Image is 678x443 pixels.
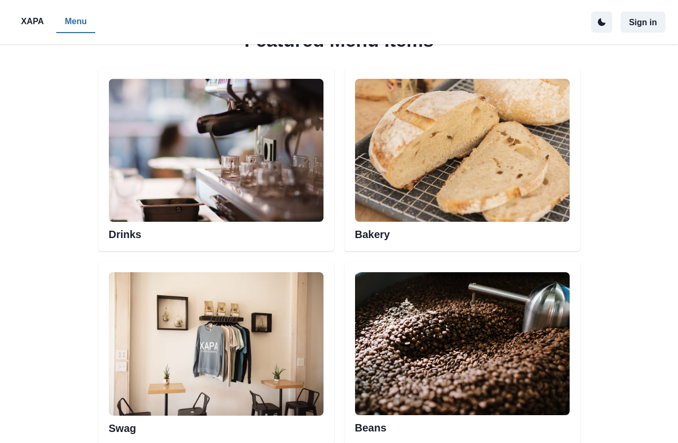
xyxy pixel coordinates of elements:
[621,12,665,33] button: Sign in
[21,15,44,28] p: XAPA
[355,415,570,434] h2: Beans
[345,68,580,251] div: Bakery
[355,222,570,241] h2: Bakery
[591,12,612,33] button: active dark theme mode
[98,68,334,251] div: Esspresso machineDrinks
[109,222,323,241] h2: Drinks
[65,15,87,28] p: Menu
[109,416,323,435] h2: Swag
[109,79,323,222] img: Esspresso machine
